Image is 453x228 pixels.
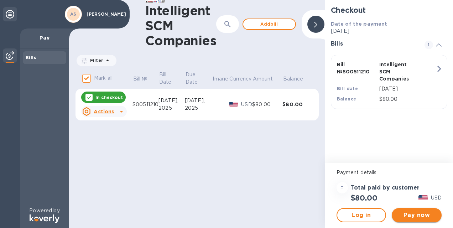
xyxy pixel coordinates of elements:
[337,169,442,176] p: Payment details
[186,71,212,86] span: Due Date
[379,85,436,93] p: [DATE]
[87,12,122,17] p: [PERSON_NAME]
[30,214,59,223] img: Logo
[241,101,252,108] p: USD
[283,75,303,83] p: Balance
[70,11,77,17] b: AS
[185,97,212,104] div: [DATE],
[351,193,377,202] h2: $80.00
[159,71,184,86] span: Bill Date
[26,34,63,41] p: Pay
[95,94,123,100] p: In checkout
[229,102,239,107] img: USD
[418,195,428,200] img: USD
[145,3,216,48] h1: Intelligent SCM Companies
[94,74,113,82] p: Mark all
[331,21,387,27] b: Date of the payment
[379,61,419,82] p: Intelligent SCM Companies
[282,101,313,108] div: $80.00
[253,75,273,83] p: Amount
[392,208,442,222] button: Pay now
[337,182,348,193] div: =
[337,208,386,222] button: Log in
[337,61,376,75] p: Bill № S00511210
[29,207,59,214] p: Powered by
[337,96,356,102] b: Balance
[213,75,228,83] p: Image
[331,6,447,15] h2: Checkout
[229,75,251,83] p: Currency
[249,20,290,28] span: Add bill
[94,109,114,114] u: Actions
[243,19,296,30] button: Addbill
[132,101,158,108] div: S00511210
[26,55,36,60] b: Bills
[431,194,442,202] p: USD
[283,75,312,83] span: Balance
[337,86,358,91] b: Bill date
[159,71,175,86] p: Bill Date
[252,101,282,108] div: $80.00
[87,57,103,63] p: Filter
[133,75,148,83] p: Bill №
[331,55,447,109] button: Bill №S00511210Intelligent SCM CompaniesBill date[DATE]Balance$80.00
[331,27,447,35] p: [DATE]
[133,75,157,83] span: Bill №
[351,185,420,191] h3: Total paid by customer
[185,104,212,112] div: 2025
[379,95,436,103] p: $80.00
[397,211,436,219] span: Pay now
[425,41,433,49] span: 1
[158,97,185,104] div: [DATE],
[343,211,380,219] span: Log in
[253,75,282,83] span: Amount
[331,41,416,47] h3: Bills
[158,104,185,112] div: 2025
[186,71,202,86] p: Due Date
